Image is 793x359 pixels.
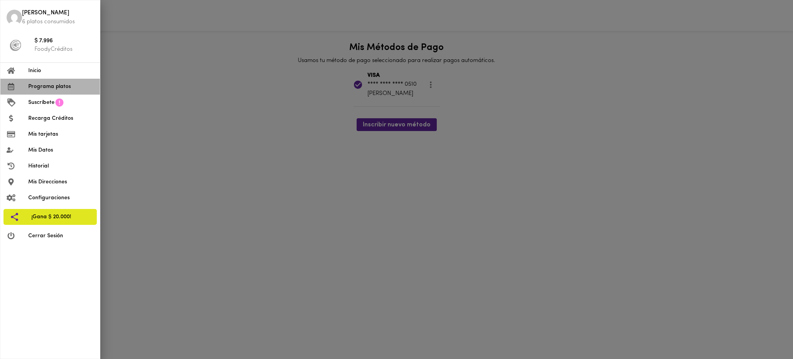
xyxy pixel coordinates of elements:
[28,67,94,75] span: Inicio
[28,130,94,138] span: Mis tarjetas
[28,162,94,170] span: Historial
[28,194,94,202] span: Configuraciones
[34,37,94,46] span: $ 7.996
[10,40,21,51] img: foody-creditos-black.png
[31,213,91,221] span: ¡Gana $ 20.000!
[22,18,94,26] p: 6 platos consumidos
[28,98,55,107] span: Suscríbete
[748,314,785,351] iframe: Messagebird Livechat Widget
[28,83,94,91] span: Programa platos
[28,114,94,123] span: Recarga Créditos
[22,9,94,18] span: [PERSON_NAME]
[34,45,94,54] p: FoodyCréditos
[28,146,94,154] span: Mis Datos
[28,232,94,240] span: Cerrar Sesión
[28,178,94,186] span: Mis Direcciones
